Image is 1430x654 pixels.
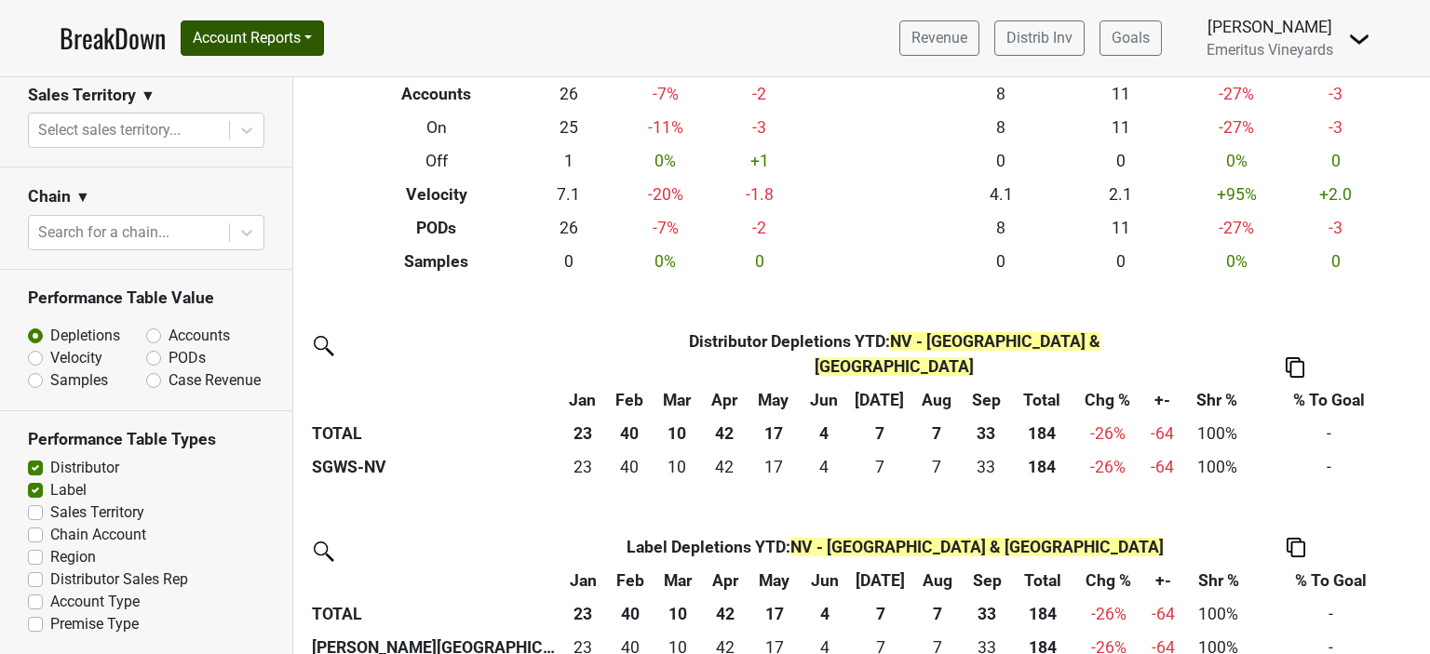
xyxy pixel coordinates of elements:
[911,597,963,631] th: 7
[605,383,652,417] th: Feb: activate to sort column ascending
[1287,538,1305,557] img: Copy to clipboard
[50,613,139,635] label: Premise Type
[747,417,800,450] th: 17
[963,597,1011,631] th: 33
[610,178,722,211] td: -20 %
[528,112,610,145] td: 25
[1060,78,1180,112] td: 11
[28,187,71,207] h3: Chain
[722,211,797,245] td: -2
[915,455,957,479] div: 7
[790,538,1164,556] span: NV - [GEOGRAPHIC_DATA] & [GEOGRAPHIC_DATA]
[1293,211,1379,245] td: -3
[28,430,264,449] h3: Performance Table Types
[994,20,1085,56] a: Distrib Inv
[528,178,610,211] td: 7.1
[1147,455,1179,479] div: -64
[1253,597,1409,631] td: -
[605,417,652,450] th: 40
[50,347,102,369] label: Velocity
[307,417,560,450] th: TOTAL
[606,597,653,631] th: 40
[1142,383,1183,417] th: +-: activate to sort column ascending
[653,383,703,417] th: Mar: activate to sort column ascending
[345,211,529,245] th: PODs
[962,450,1010,484] td: 32.666
[1253,564,1409,597] th: % To Goal: activate to sort column ascending
[1183,383,1251,417] th: Shr %: activate to sort column ascending
[1012,597,1074,631] th: 184
[1251,417,1407,450] td: -
[748,564,801,597] th: May: activate to sort column ascending
[801,597,848,631] th: 4
[722,78,797,112] td: -2
[815,332,1100,375] span: NV - [GEOGRAPHIC_DATA] & [GEOGRAPHIC_DATA]
[1073,564,1143,597] th: Chg %: activate to sort column ascending
[848,417,911,450] th: 7
[1143,597,1184,631] td: -64
[653,417,703,450] th: 10
[307,329,337,359] img: filter
[141,85,155,107] span: ▼
[1180,178,1293,211] td: +95 %
[963,564,1011,597] th: Sep: activate to sort column ascending
[1207,41,1333,59] span: Emeritus Vineyards
[941,112,1061,145] td: 8
[800,450,847,484] td: 4
[1251,383,1407,417] th: % To Goal: activate to sort column ascending
[1184,564,1253,597] th: Shr %: activate to sort column ascending
[1015,455,1068,479] div: 184
[1073,597,1143,631] td: -26 %
[50,546,96,568] label: Region
[1060,112,1180,145] td: 11
[702,383,747,417] th: Apr: activate to sort column ascending
[702,450,747,484] td: 42.167
[564,455,601,479] div: 23
[1090,424,1126,443] span: -26%
[911,564,963,597] th: Aug: activate to sort column ascending
[605,325,1182,382] th: Distributor Depletions YTD :
[345,144,529,178] th: Off
[801,564,848,597] th: Jun: activate to sort column ascending
[941,245,1061,278] td: 0
[610,112,722,145] td: -11 %
[804,455,843,479] div: 4
[899,20,979,56] a: Revenue
[28,288,264,308] h3: Performance Table Value
[50,501,144,524] label: Sales Territory
[1293,144,1379,178] td: 0
[169,347,206,369] label: PODs
[610,245,722,278] td: 0 %
[1293,245,1379,278] td: 0
[50,524,146,546] label: Chain Account
[606,530,1183,564] th: Label Depletions YTD :
[962,383,1010,417] th: Sep: activate to sort column ascending
[345,112,529,145] th: On
[307,564,560,597] th: &nbsp;: activate to sort column ascending
[966,455,1006,479] div: 33
[75,186,90,208] span: ▼
[50,591,140,613] label: Account Type
[1180,78,1293,112] td: -27 %
[852,455,906,479] div: 7
[707,455,743,479] div: 42
[747,383,800,417] th: May: activate to sort column ascending
[722,144,797,178] td: +1
[60,19,166,58] a: BreakDown
[605,450,652,484] td: 40
[1293,78,1379,112] td: -3
[560,597,606,631] th: 23
[848,450,911,484] td: 7
[911,383,962,417] th: Aug: activate to sort column ascending
[722,178,797,211] td: -1.8
[702,417,747,450] th: 42
[849,597,912,631] th: 7
[1251,450,1407,484] td: -
[654,597,704,631] th: 10
[849,564,912,597] th: Jul: activate to sort column ascending
[1060,144,1180,178] td: 0
[941,211,1061,245] td: 8
[800,417,847,450] th: 4
[50,325,120,347] label: Depletions
[169,325,230,347] label: Accounts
